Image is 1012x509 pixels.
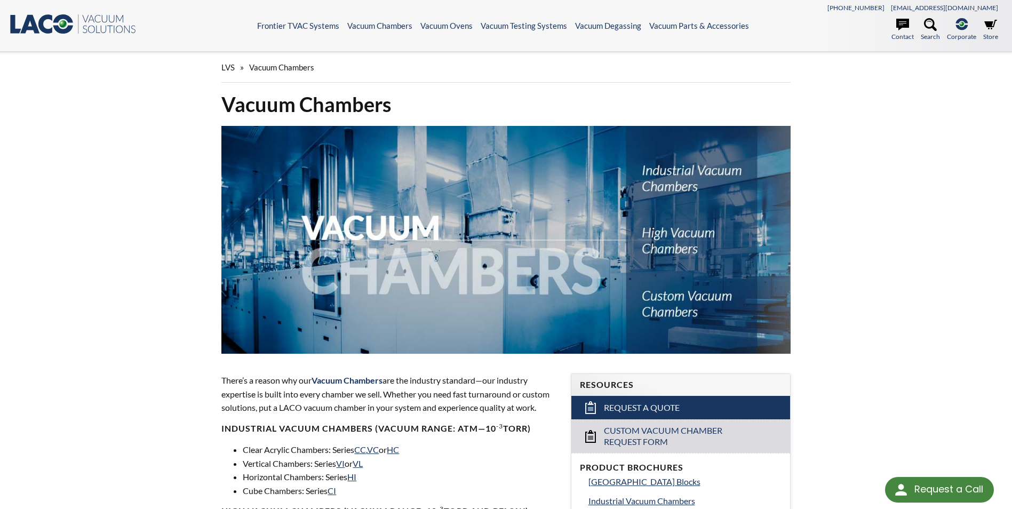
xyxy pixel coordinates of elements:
[588,475,782,489] a: [GEOGRAPHIC_DATA] Blocks
[580,462,782,473] h4: Product Brochures
[257,21,339,30] a: Frontier TVAC Systems
[496,422,503,430] sup: -3
[588,476,700,487] span: [GEOGRAPHIC_DATA] Blocks
[575,21,641,30] a: Vacuum Degassing
[914,477,983,502] div: Request a Call
[249,62,314,72] span: Vacuum Chambers
[221,126,790,354] img: Vacuum Chambers
[604,425,759,448] span: Custom Vacuum Chamber Request Form
[387,444,399,455] a: HC
[353,458,363,468] a: VL
[921,18,940,42] a: Search
[891,18,914,42] a: Contact
[983,18,998,42] a: Store
[221,373,557,415] p: There’s a reason why our are the industry standard—our industry expertise is built into every cha...
[367,444,379,455] a: VC
[243,484,557,498] li: Cube Chambers: Series
[588,494,782,508] a: Industrial Vacuum Chambers
[604,402,680,413] span: Request a Quote
[347,21,412,30] a: Vacuum Chambers
[921,33,940,41] font: Search
[827,4,884,12] a: [PHONE_NUMBER]
[221,91,790,117] h1: Vacuum Chambers
[571,419,790,453] a: Custom Vacuum Chamber Request Form
[221,423,496,433] font: Industrial Vacuum Chambers (vacuum range: atm—10
[354,444,366,455] a: CC
[221,62,235,72] span: LVS
[243,443,557,457] li: Clear Acrylic Chambers: Series , or
[649,21,749,30] a: Vacuum Parts & Accessories
[503,423,531,433] font: Torr)
[983,33,998,41] font: Store
[588,496,695,506] span: Industrial Vacuum Chambers
[420,21,473,30] a: Vacuum Ovens
[885,477,994,503] div: Request a Call
[481,21,567,30] a: Vacuum Testing Systems
[336,458,345,468] a: VI
[347,472,356,482] a: HI
[221,62,320,72] font: »
[571,396,790,419] a: Request a Quote
[328,486,336,496] a: CI
[893,481,910,498] img: round button
[891,4,998,12] a: [EMAIL_ADDRESS][DOMAIN_NAME]
[243,457,557,471] li: Vertical Chambers: Series or
[243,470,557,484] li: Horizontal Chambers: Series
[947,31,976,42] span: Corporate
[891,33,914,41] font: Contact
[312,375,383,385] span: Vacuum Chambers
[580,379,782,391] h4: Resources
